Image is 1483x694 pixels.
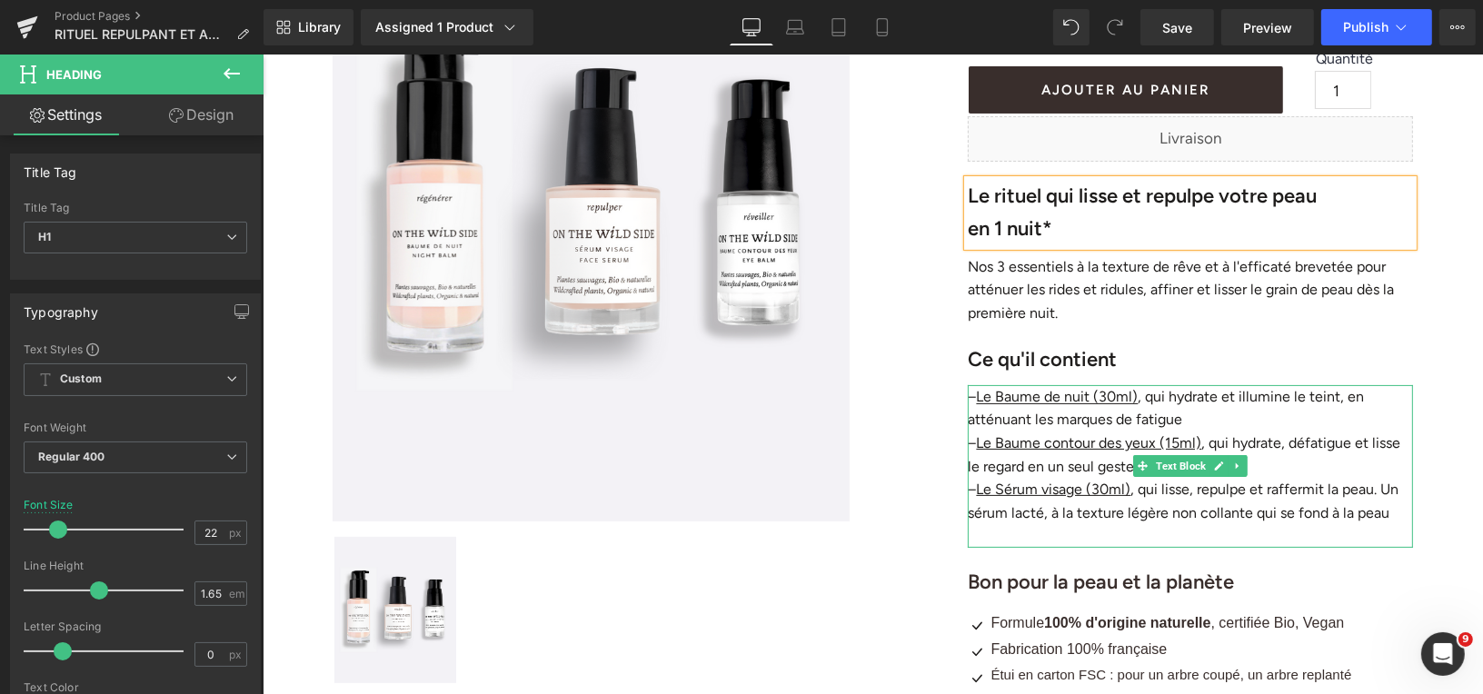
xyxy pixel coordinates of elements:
[24,620,247,633] div: Letter Spacing
[38,230,51,243] b: H1
[890,401,947,422] span: Text Block
[24,154,77,180] div: Title Tag
[24,560,247,572] div: Line Height
[728,587,904,602] span: Fabrication 100% française
[1162,18,1192,37] span: Save
[966,401,985,422] a: Expand / Collapse
[713,426,868,443] a: Le Sérum visage (30ml)
[779,27,948,44] span: AJOUTER AU PANIER
[713,333,875,351] a: Le Baume de nuit (30ml)
[861,9,904,45] a: Mobile
[705,162,790,186] strong: en 1 nuit*
[1421,632,1465,676] iframe: Intercom live chat
[781,560,948,576] strong: 100% d'origine naturelle
[705,377,1150,423] p: – , qui hydrate, défatigue et lisse le regard en un seul geste.
[705,423,1150,470] p: – , qui lisse, repulpe et raffermit la peau. Un sérum lacté, à la texture légère non collante qui...
[728,612,1089,628] span: Étui en carton FSC : pour un arbre coupé, un arbre replanté
[135,94,267,135] a: Design
[38,450,105,463] b: Regular 400
[730,9,773,45] a: Desktop
[55,9,264,24] a: Product Pages
[24,499,74,511] div: Font Size
[705,292,854,317] strong: Ce qu'il contient
[229,649,244,660] span: px
[705,129,1054,154] strong: Le rituel qui lisse et repulpe votre peau
[298,19,341,35] span: Library
[1097,9,1133,45] button: Redo
[1221,9,1314,45] a: Preview
[24,202,247,214] div: Title Tag
[817,9,861,45] a: Tablet
[55,27,229,42] span: RITUEL REPULPANT ET ANTI-RIDES
[1053,9,1090,45] button: Undo
[706,12,1020,59] button: AJOUTER AU PANIER
[1458,632,1473,647] span: 9
[705,201,1150,271] p: Nos 3 essentiels à la texture de rêve et à l'efficaté brevetée pour atténuer les rides et ridules...
[24,294,98,320] div: Typography
[24,681,247,694] div: Text Color
[713,380,939,397] a: Le Baume contour des yeux (15ml)
[705,515,971,540] strong: Bon pour la peau et la planète
[229,588,244,600] span: em
[46,67,102,82] span: Heading
[375,18,519,36] div: Assigned 1 Product
[24,342,247,356] div: Text Styles
[24,421,247,434] div: Font Weight
[72,482,194,629] img: Rituel
[229,527,244,539] span: px
[1243,18,1292,37] span: Preview
[728,560,1081,576] span: Formule , certifiée Bio, Vegan
[773,9,817,45] a: Laptop
[1439,9,1476,45] button: More
[1321,9,1432,45] button: Publish
[1343,20,1388,35] span: Publish
[705,331,1150,377] p: – , qui hydrate et illumine le teint, en atténuant les marques de fatigue
[60,372,102,387] b: Custom
[264,9,353,45] a: New Library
